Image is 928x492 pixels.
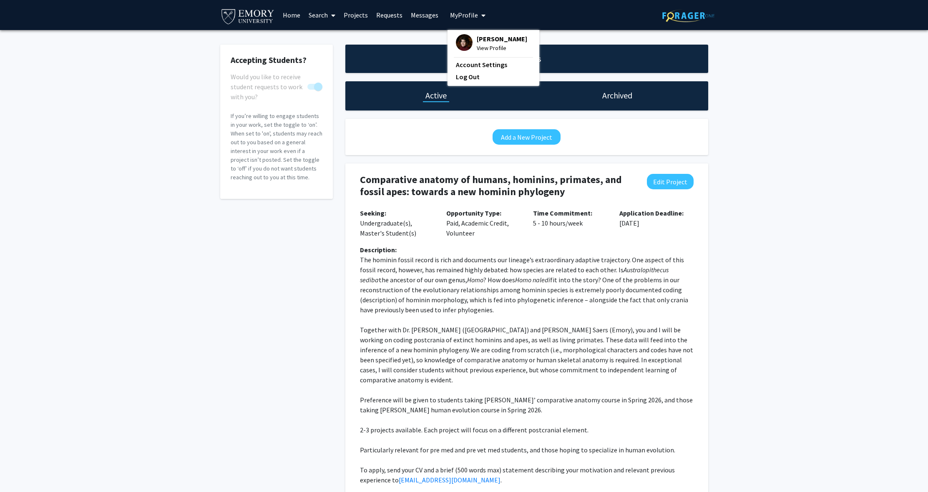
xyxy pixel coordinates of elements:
iframe: Chat [6,454,35,486]
a: [EMAIL_ADDRESS][DOMAIN_NAME] [399,476,500,484]
b: Time Commitment: [533,209,592,217]
em: Homo naledi [515,276,550,284]
button: Edit Project [647,174,694,189]
div: Profile Picture[PERSON_NAME]View Profile [456,34,527,53]
p: To apply, send your CV and a brief (500 words max) statement describing your motivation and relev... [360,465,694,485]
span: [PERSON_NAME] [477,34,527,43]
h2: Accepting Students? [231,55,322,65]
b: Seeking: [360,209,386,217]
p: If you’re willing to engage students in your work, set the toggle to ‘on’. When set to 'on', stud... [231,112,322,182]
h1: Active [425,90,447,101]
span: Would you like to receive student requests to work with you? [231,72,304,102]
b: Application Deadline: [619,209,684,217]
p: [DATE] [619,208,694,228]
p: The hominin fossil record is rich and documents our lineage’s extraordinary adaptive trajectory. ... [360,255,694,315]
h4: Comparative anatomy of humans, hominins, primates, and fossil apes: towards a new hominin phylogeny [360,174,634,198]
p: Particularly relevant for pre med and pre vet med students, and those hoping to specialize in hum... [360,445,694,455]
h1: Archived [602,90,632,101]
b: Opportunity Type: [446,209,501,217]
a: Search [304,0,340,30]
p: Paid, Academic Credit, Volunteer [446,208,521,238]
em: Homo [467,276,483,284]
span: View Profile [477,43,527,53]
em: Australopithecus sediba [360,266,670,284]
p: Together with Dr. [PERSON_NAME] ([GEOGRAPHIC_DATA]) and [PERSON_NAME] Saers (Emory), you and I wi... [360,325,694,385]
div: You cannot turn this off while you have active projects. [231,72,322,92]
div: Description: [360,245,694,255]
span: My Profile [450,11,478,19]
a: Projects [340,0,372,30]
a: Account Settings [456,60,531,70]
a: Home [279,0,304,30]
p: 5 - 10 hours/week [533,208,607,228]
img: Profile Picture [456,34,473,51]
img: Emory University Logo [220,7,276,25]
span: Preference will be given to students taking [PERSON_NAME]’ comparative anatomy course in Spring 2... [360,396,694,414]
p: 2-3 projects available. Each project will focus on a different postcranial element. [360,425,694,435]
button: Add a New Project [493,129,561,145]
a: Requests [372,0,407,30]
p: Undergraduate(s), Master's Student(s) [360,208,434,238]
a: Messages [407,0,443,30]
img: ForagerOne Logo [662,9,714,22]
a: Log Out [456,72,531,82]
